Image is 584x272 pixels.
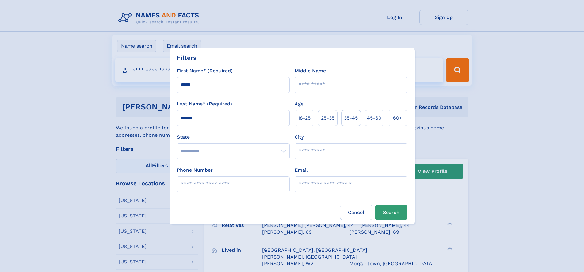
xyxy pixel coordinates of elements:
label: Age [295,100,303,108]
label: State [177,133,290,141]
span: 25‑35 [321,114,334,122]
span: 60+ [393,114,402,122]
span: 35‑45 [344,114,358,122]
label: First Name* (Required) [177,67,233,75]
button: Search [375,205,407,220]
label: Phone Number [177,167,213,174]
label: Middle Name [295,67,326,75]
label: City [295,133,304,141]
span: 45‑60 [367,114,381,122]
span: 18‑25 [298,114,311,122]
label: Cancel [340,205,372,220]
label: Email [295,167,308,174]
label: Last Name* (Required) [177,100,232,108]
div: Filters [177,53,197,62]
